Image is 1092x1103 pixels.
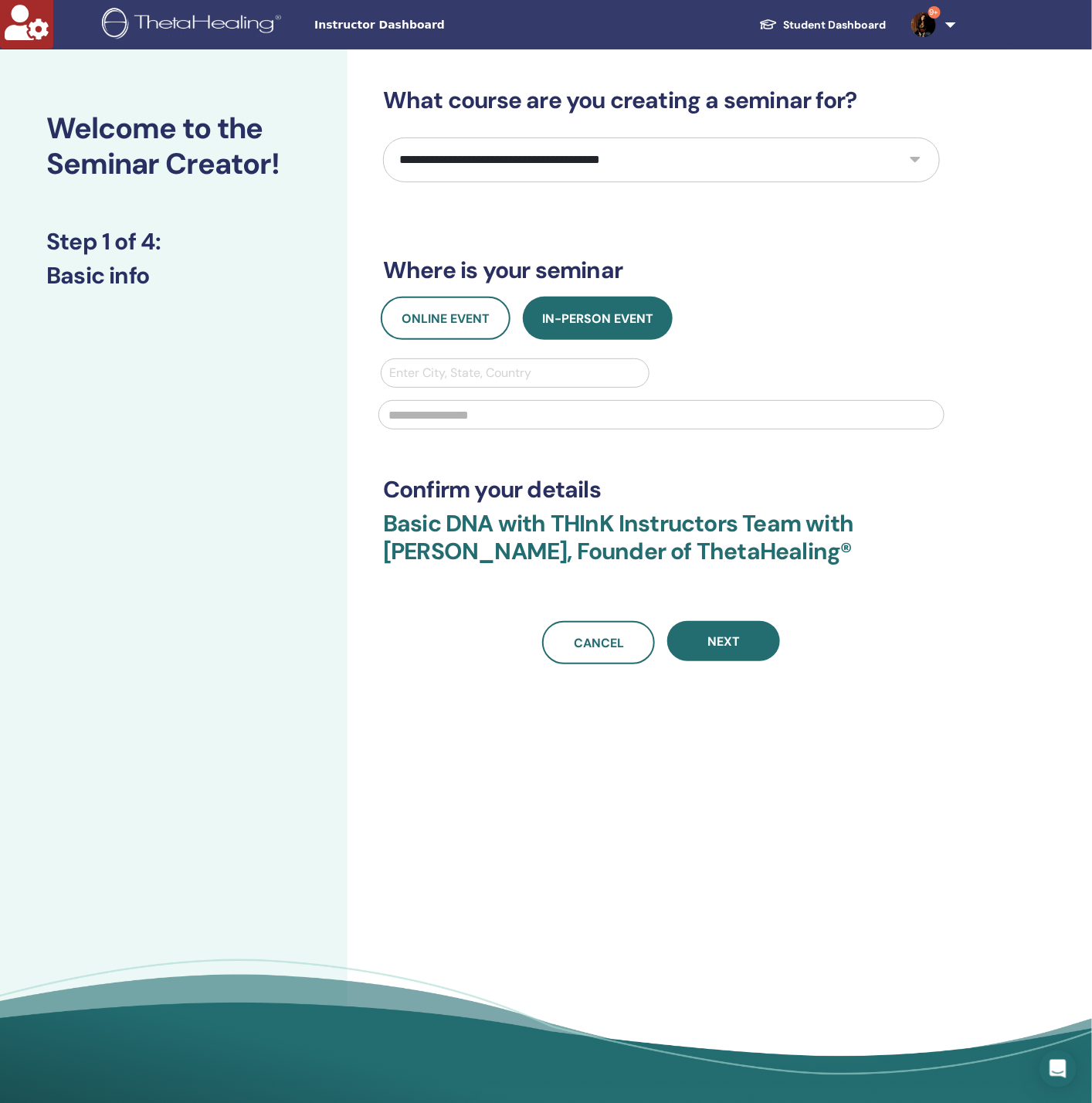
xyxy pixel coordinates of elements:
img: logo.png [102,8,287,42]
img: default.jpg [911,12,936,37]
div: Open Intercom Messenger [1039,1050,1077,1088]
span: 9+ [928,6,941,19]
h3: Confirm your details [383,476,940,504]
span: Instructor Dashboard [314,17,546,33]
h3: Basic DNA with THInK Instructors Team with [PERSON_NAME], Founder of ThetaHealing® [383,510,940,584]
span: In-Person Event [542,311,653,327]
h3: What course are you creating a seminar for? [383,87,940,114]
button: Online Event [381,297,510,340]
button: Next [667,621,780,661]
h2: Welcome to the Seminar Creator! [46,111,301,182]
span: Next [707,633,740,650]
button: In-Person Event [523,297,673,340]
span: Online Event [402,311,490,327]
img: graduation-cap-white.svg [759,18,778,31]
h3: Where is your seminar [383,256,940,284]
a: Cancel [542,621,655,664]
span: Cancel [574,635,624,651]
h3: Basic info [46,262,301,290]
a: Student Dashboard [747,11,899,39]
h3: Step 1 of 4 : [46,228,301,256]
